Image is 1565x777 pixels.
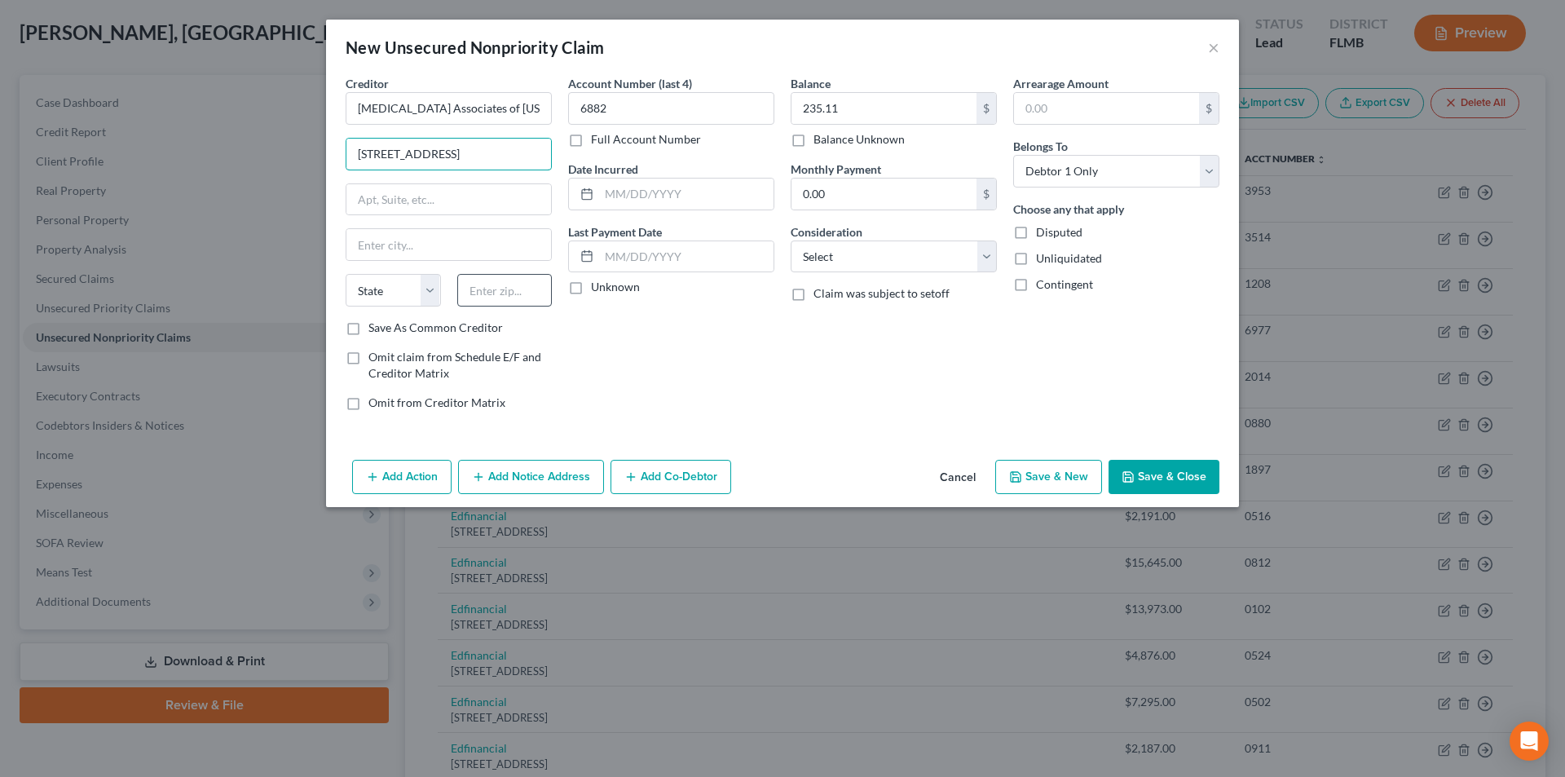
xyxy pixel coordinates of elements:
label: Balance [791,75,831,92]
div: Open Intercom Messenger [1510,722,1549,761]
input: Enter city... [346,229,551,260]
span: Creditor [346,77,389,91]
span: Omit from Creditor Matrix [368,395,505,409]
button: Add Co-Debtor [611,460,731,494]
input: Search creditor by name... [346,92,552,125]
span: Unliquidated [1036,251,1102,265]
button: × [1208,38,1219,57]
div: $ [976,179,996,210]
span: Omit claim from Schedule E/F and Creditor Matrix [368,350,541,380]
button: Cancel [927,461,989,494]
button: Save & Close [1109,460,1219,494]
label: Consideration [791,223,862,241]
span: Disputed [1036,225,1082,239]
label: Last Payment Date [568,223,662,241]
label: Date Incurred [568,161,638,178]
input: Enter zip... [457,274,553,307]
input: 0.00 [791,179,976,210]
label: Save As Common Creditor [368,320,503,336]
input: 0.00 [1014,93,1199,124]
button: Add Action [352,460,452,494]
div: $ [976,93,996,124]
span: Contingent [1036,277,1093,291]
label: Full Account Number [591,131,701,148]
label: Choose any that apply [1013,201,1124,218]
button: Save & New [995,460,1102,494]
input: Apt, Suite, etc... [346,184,551,215]
label: Balance Unknown [813,131,905,148]
label: Account Number (last 4) [568,75,692,92]
label: Monthly Payment [791,161,881,178]
input: MM/DD/YYYY [599,179,774,210]
span: Claim was subject to setoff [813,286,950,300]
label: Arrearage Amount [1013,75,1109,92]
label: Unknown [591,279,640,295]
input: XXXX [568,92,774,125]
input: 0.00 [791,93,976,124]
button: Add Notice Address [458,460,604,494]
div: New Unsecured Nonpriority Claim [346,36,604,59]
input: MM/DD/YYYY [599,241,774,272]
input: Enter address... [346,139,551,170]
div: $ [1199,93,1219,124]
span: Belongs To [1013,139,1068,153]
